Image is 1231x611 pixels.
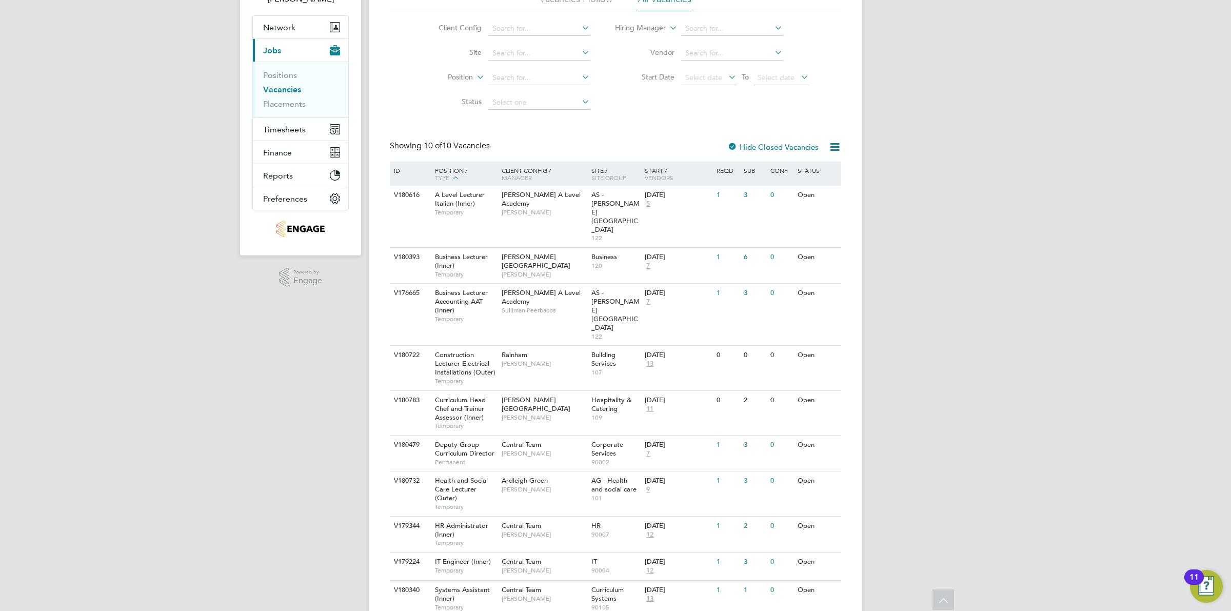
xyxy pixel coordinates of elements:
div: [DATE] [645,522,711,530]
div: [DATE] [645,558,711,566]
span: Select date [758,73,795,82]
span: Reports [263,171,293,181]
div: Open [795,471,840,490]
div: Open [795,581,840,600]
span: Temporary [435,208,497,216]
span: AG - Health and social care [591,476,637,494]
span: 10 of [424,141,442,151]
label: Client Config [423,23,482,32]
span: Rainham [502,350,527,359]
div: 3 [741,186,768,205]
div: [DATE] [645,586,711,595]
div: Open [795,186,840,205]
span: Type [435,173,449,182]
div: Client Config / [499,162,589,186]
span: 7 [645,262,651,270]
span: 101 [591,494,640,502]
a: Powered byEngage [279,268,323,287]
span: 13 [645,360,655,368]
span: Vendors [645,173,673,182]
span: AS - [PERSON_NAME][GEOGRAPHIC_DATA] [591,190,640,234]
span: Business [591,252,617,261]
span: Preferences [263,194,307,204]
button: Reports [253,164,348,187]
span: 10 Vacancies [424,141,490,151]
div: Jobs [253,62,348,117]
div: [DATE] [645,477,711,485]
span: 120 [591,262,640,270]
div: [DATE] [645,289,711,298]
span: Temporary [435,566,497,575]
span: Central Team [502,585,541,594]
span: Building Services [591,350,616,368]
input: Search for... [489,22,590,36]
div: 0 [768,517,795,536]
span: Business Lecturer Accounting AAT (Inner) [435,288,488,314]
span: Central Team [502,557,541,566]
div: 1 [714,436,741,455]
span: Central Team [502,440,541,449]
span: Deputy Group Curriculum Director [435,440,494,458]
span: AS - [PERSON_NAME][GEOGRAPHIC_DATA] [591,288,640,332]
span: Site Group [591,173,626,182]
div: 3 [741,553,768,571]
span: 90004 [591,566,640,575]
button: Timesheets [253,118,348,141]
span: Curriculum Systems [591,585,624,603]
div: 3 [741,471,768,490]
div: [DATE] [645,351,711,360]
span: Temporary [435,422,497,430]
div: Open [795,436,840,455]
span: [PERSON_NAME] [502,595,586,603]
span: Jobs [263,46,281,55]
span: [PERSON_NAME] A Level Academy [502,190,581,208]
div: Reqd [714,162,741,179]
span: Finance [263,148,292,157]
div: 0 [768,346,795,365]
a: Placements [263,99,306,109]
span: Permanent [435,458,497,466]
a: Vacancies [263,85,301,94]
div: 3 [741,284,768,303]
div: V180732 [391,471,427,490]
div: [DATE] [645,253,711,262]
div: [DATE] [645,191,711,200]
span: To [739,70,752,84]
span: [PERSON_NAME] [502,270,586,279]
span: [PERSON_NAME] [502,485,586,494]
span: [PERSON_NAME] [502,360,586,368]
input: Select one [489,95,590,110]
input: Search for... [682,46,783,61]
div: Position / [427,162,499,187]
div: 0 [768,436,795,455]
div: V180783 [391,391,427,410]
input: Search for... [489,71,590,85]
div: V179224 [391,553,427,571]
span: IT [591,557,597,566]
div: 0 [768,553,795,571]
span: 13 [645,595,655,603]
div: 1 [714,186,741,205]
span: Powered by [293,268,322,277]
div: Open [795,284,840,303]
label: Hiring Manager [607,23,666,33]
span: A Level Lecturer Italian (Inner) [435,190,485,208]
div: 0 [714,391,741,410]
span: Engage [293,277,322,285]
span: Temporary [435,315,497,323]
span: [PERSON_NAME] [502,208,586,216]
span: Sulliman Peerbacos [502,306,586,314]
div: V180479 [391,436,427,455]
div: Site / [589,162,643,186]
label: Position [414,72,473,83]
div: 6 [741,248,768,267]
span: Network [263,23,295,32]
span: Central Team [502,521,541,530]
div: V179344 [391,517,427,536]
span: Temporary [435,270,497,279]
span: Temporary [435,539,497,547]
span: 12 [645,566,655,575]
div: Open [795,391,840,410]
div: 1 [714,471,741,490]
div: [DATE] [645,396,711,405]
